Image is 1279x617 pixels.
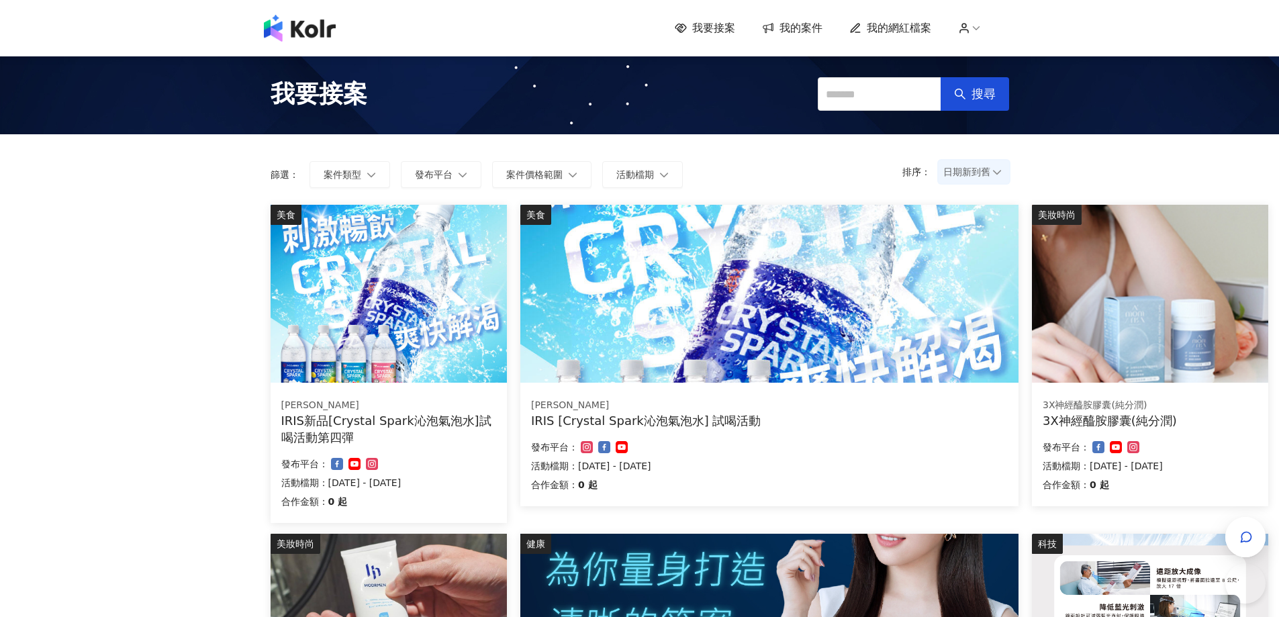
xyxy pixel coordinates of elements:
[506,169,563,180] span: 案件價格範圍
[271,534,320,554] div: 美妝時尚
[578,477,598,493] p: 0 起
[520,205,551,225] div: 美食
[531,399,1008,412] div: [PERSON_NAME]
[324,169,361,180] span: 案件類型
[849,21,931,36] a: 我的網紅檔案
[1043,399,1258,412] div: 3X神經醯胺膠囊(純分潤)
[281,475,496,491] p: 活動檔期：[DATE] - [DATE]
[941,77,1009,111] button: 搜尋
[281,493,328,510] p: 合作金額：
[264,15,336,42] img: logo
[531,458,1008,474] p: 活動檔期：[DATE] - [DATE]
[1043,458,1258,474] p: 活動檔期：[DATE] - [DATE]
[492,161,591,188] button: 案件價格範圍
[943,162,1004,182] span: 日期新到舊
[1032,534,1063,554] div: 科技
[415,169,453,180] span: 發布平台
[692,21,735,36] span: 我要接案
[531,439,578,455] p: 發布平台：
[1032,205,1268,383] img: A'momris文驀斯 3X神經醯胺膠囊
[902,167,939,177] p: 排序：
[867,21,931,36] span: 我的網紅檔案
[1090,477,1109,493] p: 0 起
[271,205,301,225] div: 美食
[271,205,507,383] img: Crystal Spark 沁泡氣泡水
[1043,477,1090,493] p: 合作金額：
[531,412,1008,429] div: IRIS [Crystal Spark沁泡氣泡水] 試喝活動
[281,412,496,446] div: IRIS新品[Crystal Spark沁泡氣泡水]試喝活動第四彈
[310,161,390,188] button: 案件類型
[520,534,551,554] div: 健康
[1225,563,1266,604] iframe: Help Scout Beacon - Open
[271,77,367,111] span: 我要接案
[972,87,996,101] span: 搜尋
[281,456,328,472] p: 發布平台：
[328,493,348,510] p: 0 起
[531,477,578,493] p: 合作金額：
[762,21,822,36] a: 我的案件
[1043,439,1090,455] p: 發布平台：
[520,205,1019,383] img: Crystal Spark 沁泡氣泡水
[602,161,683,188] button: 活動檔期
[616,169,654,180] span: 活動檔期
[1032,205,1082,225] div: 美妝時尚
[675,21,735,36] a: 我要接案
[1043,412,1258,429] div: 3X神經醯胺膠囊(純分潤)
[954,88,966,100] span: search
[281,399,496,412] div: [PERSON_NAME]
[779,21,822,36] span: 我的案件
[271,169,299,180] p: 篩選：
[401,161,481,188] button: 發布平台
